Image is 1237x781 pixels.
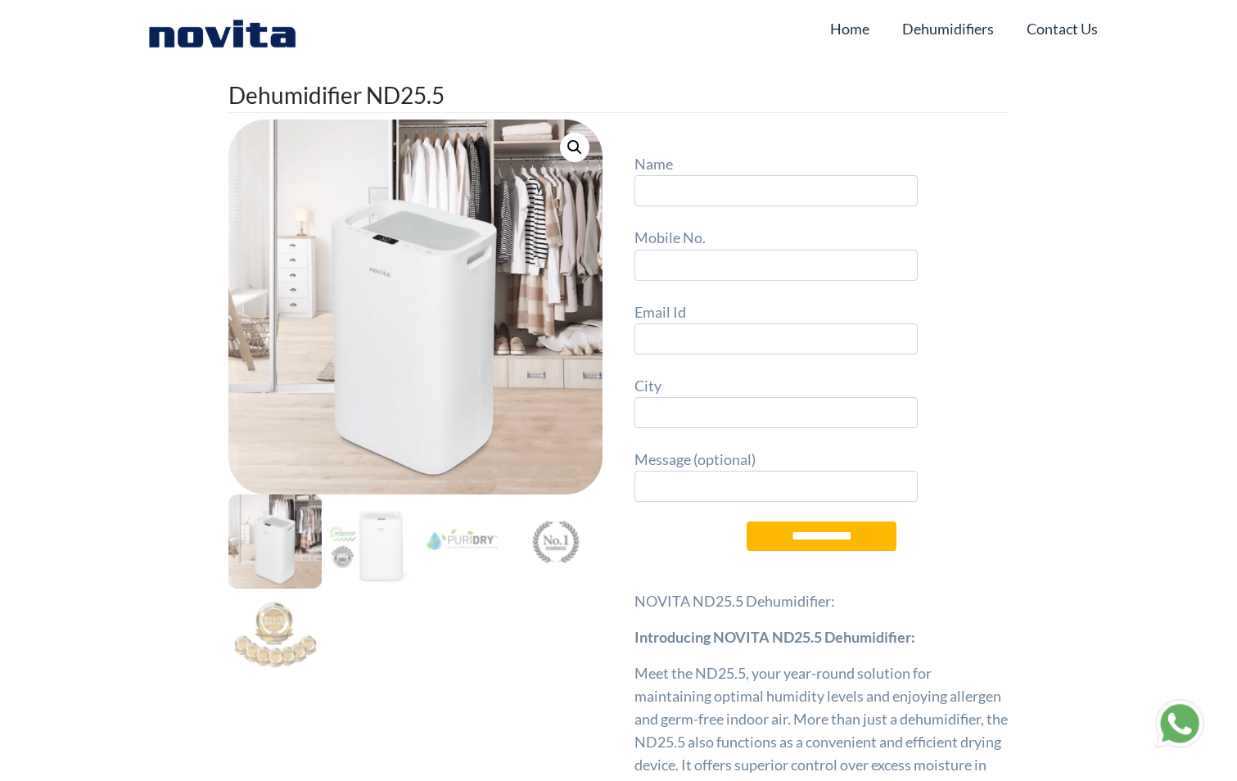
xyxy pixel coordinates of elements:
input: City [634,397,918,428]
label: City [634,374,918,428]
img: reader-digest-air2022_2000x-1-1-100x100.png [228,589,322,682]
input: Email Id [634,323,918,354]
a: Contact Us [1027,13,1098,44]
label: Name [634,152,918,206]
img: Novita [140,16,305,49]
img: ND25.5-2-1 [603,120,977,494]
input: Name [634,175,918,206]
p: NOVITA ND25.5 Dehumidifier: [634,589,1009,612]
img: ND50-4-1-1-100x100.png [509,494,603,588]
form: Contact form [634,152,1009,576]
label: Email Id [634,300,918,354]
a: Home [830,13,869,44]
h1: Dehumidifier ND25.5 [228,78,1009,113]
img: ND25.5-1-1-1-100x100.png [228,494,322,588]
img: ND25.5-2-1-1-100x100.png [322,494,415,588]
a: Dehumidifiers [902,13,994,44]
input: Message (optional) [634,471,918,502]
strong: Introducing NOVITA ND25.5 Dehumidifier: [634,628,915,646]
img: ND25.5-3-1-1-100x100.png [415,494,508,588]
label: Message (optional) [634,448,918,502]
input: Mobile No. [634,250,918,281]
label: Mobile No. [634,226,918,280]
a: 🔍 [560,133,589,162]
